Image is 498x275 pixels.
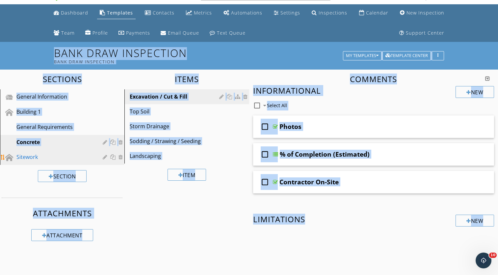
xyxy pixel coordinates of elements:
div: General Requirements [16,123,93,131]
div: New Inspection [406,10,444,16]
i: check_box_outline_blank [260,174,270,190]
div: Automations [231,10,262,16]
div: Section [38,170,87,182]
a: Email Queue [158,27,202,39]
a: Template Center [382,52,431,58]
div: New [456,86,494,98]
div: Text Queue [217,30,246,36]
a: Automations (Advanced) [221,7,265,19]
h1: Bank Draw Inspection [54,47,444,64]
a: Inspections [309,7,350,19]
a: Dashboard [51,7,91,19]
div: Attachment [31,229,93,241]
div: Dashboard [61,10,88,16]
a: Team [51,27,77,39]
a: Contacts [142,7,177,19]
a: Text Queue [207,27,248,39]
div: Payments [126,30,150,36]
h3: Informational [253,86,494,95]
a: New Inspection [397,7,447,19]
a: Company Profile [83,27,111,39]
button: Template Center [382,51,431,60]
div: Top Soil [130,107,221,115]
div: New [456,215,494,227]
div: Storm Drainage [130,122,221,130]
button: My Templates [343,51,381,60]
div: % of Completion (Estimated) [280,150,370,158]
div: Building 1 [16,108,93,116]
a: Payments [116,27,153,39]
div: Contractor On-Site [279,178,339,186]
div: Photos [279,123,301,131]
div: Bank Draw Inspection [54,59,345,64]
div: Metrics [194,10,212,16]
span: 10 [489,253,497,258]
i: check_box_outline_blank [260,119,270,135]
div: Item [168,169,206,181]
div: Settings [280,10,300,16]
div: Contacts [153,10,174,16]
h3: Items [124,75,249,83]
a: Templates [97,7,136,19]
span: Select All [267,102,287,108]
div: Inspections [319,10,347,16]
div: Sitework [16,153,93,161]
div: Calendar [366,10,388,16]
a: Metrics [183,7,215,19]
iframe: Intercom live chat [476,253,491,268]
div: Profile [92,30,108,36]
div: Concrete [16,138,93,146]
div: Email Queue [168,30,199,36]
div: Support Center [406,30,444,36]
div: Sodding / Strawing / Seeding [130,137,221,145]
div: Team [61,30,75,36]
h3: Comments [253,75,494,83]
a: Settings [271,7,303,19]
h3: Limitations [253,215,494,224]
div: Landscaping [130,152,221,160]
div: General Information [16,93,93,101]
a: Support Center [397,27,447,39]
div: Templates [107,10,133,16]
a: Calendar [356,7,391,19]
div: Excavation / Cut & Fill [130,93,221,101]
div: Template Center [385,53,428,58]
div: My Templates [346,53,379,58]
i: check_box_outline_blank [260,146,270,162]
